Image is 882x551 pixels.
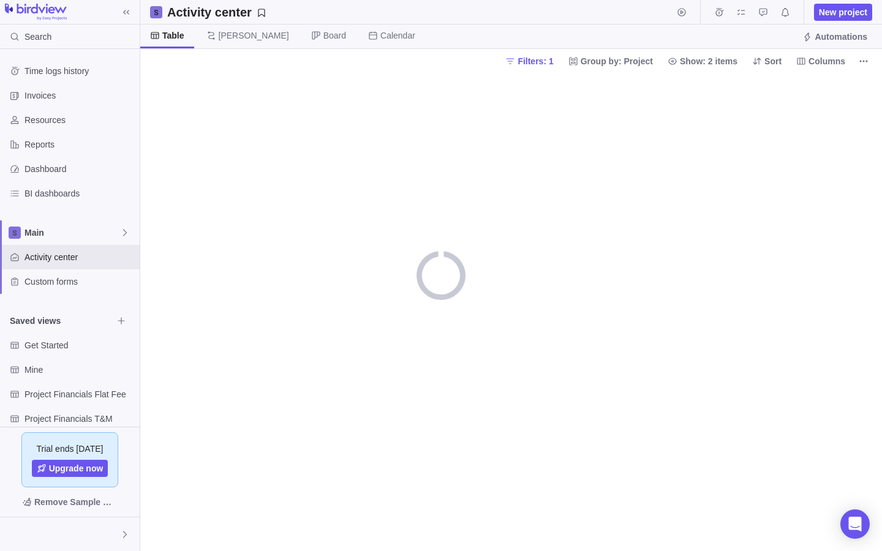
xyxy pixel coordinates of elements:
span: Mine [24,364,135,376]
span: Board [323,29,346,42]
span: Saved views [10,315,113,327]
span: Remove Sample Data [10,492,130,512]
div: Open Intercom Messenger [840,509,870,539]
span: Filters: 1 [500,53,558,70]
span: New project [819,6,867,18]
span: Start timer [673,4,690,21]
span: Sort [747,53,786,70]
a: Notifications [777,9,794,19]
span: Invoices [24,89,135,102]
span: Automations [797,28,872,45]
span: Group by: Project [563,53,658,70]
a: Approval requests [755,9,772,19]
h2: Activity center [167,4,252,21]
span: Sort [764,55,782,67]
div: Rabia [7,527,22,542]
span: Project Financials Flat Fee [24,388,135,400]
span: Remove Sample Data [34,495,118,509]
span: BI dashboards [24,187,135,200]
a: Upgrade now [32,460,108,477]
span: New project [814,4,872,21]
a: Time logs [710,9,728,19]
span: [PERSON_NAME] [219,29,289,42]
span: Calendar [380,29,415,42]
span: Time logs [710,4,728,21]
span: Trial ends [DATE] [37,443,104,455]
span: Main [24,227,120,239]
span: Filters: 1 [518,55,553,67]
span: Reports [24,138,135,151]
span: Columns [809,55,845,67]
a: My assignments [733,9,750,19]
span: Upgrade now [49,462,104,474]
span: Resources [24,114,135,126]
span: Show: 2 items [663,53,742,70]
span: Get Started [24,339,135,351]
span: Save your current layout and filters as a View [162,4,271,21]
span: Approval requests [755,4,772,21]
span: Custom forms [24,275,135,288]
span: Group by: Project [581,55,653,67]
span: Show: 2 items [680,55,737,67]
span: Notifications [777,4,794,21]
span: Project Financials T&M [24,413,135,425]
span: Activity center [24,251,135,263]
img: logo [5,4,67,21]
span: Table [162,29,184,42]
span: Dashboard [24,163,135,175]
span: Columns [791,53,850,70]
span: More actions [855,53,872,70]
span: Search [24,31,51,43]
div: loading [417,251,466,300]
span: Browse views [113,312,130,329]
span: My assignments [733,4,750,21]
span: Time logs history [24,65,135,77]
span: Automations [815,31,867,43]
